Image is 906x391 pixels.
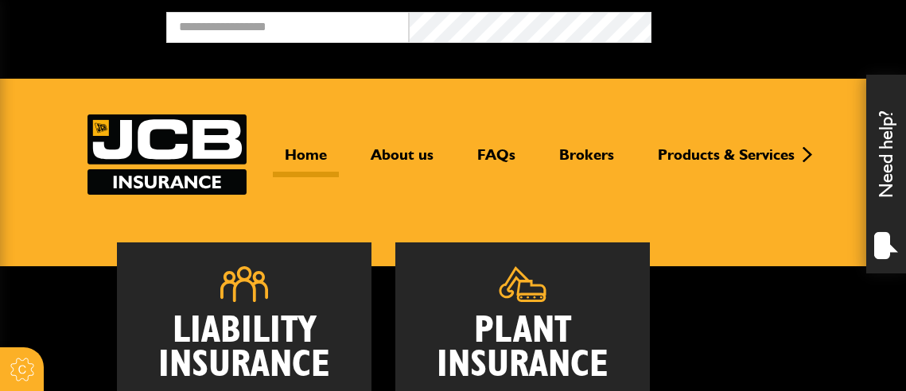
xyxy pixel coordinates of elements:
a: FAQs [465,145,527,177]
a: Home [273,145,339,177]
div: Need help? [866,75,906,273]
a: Products & Services [646,145,807,177]
a: About us [359,145,445,177]
a: Brokers [547,145,626,177]
img: JCB Insurance Services logo [87,114,247,195]
h2: Plant Insurance [419,314,626,382]
a: JCB Insurance Services [87,114,247,195]
button: Broker Login [651,12,894,37]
